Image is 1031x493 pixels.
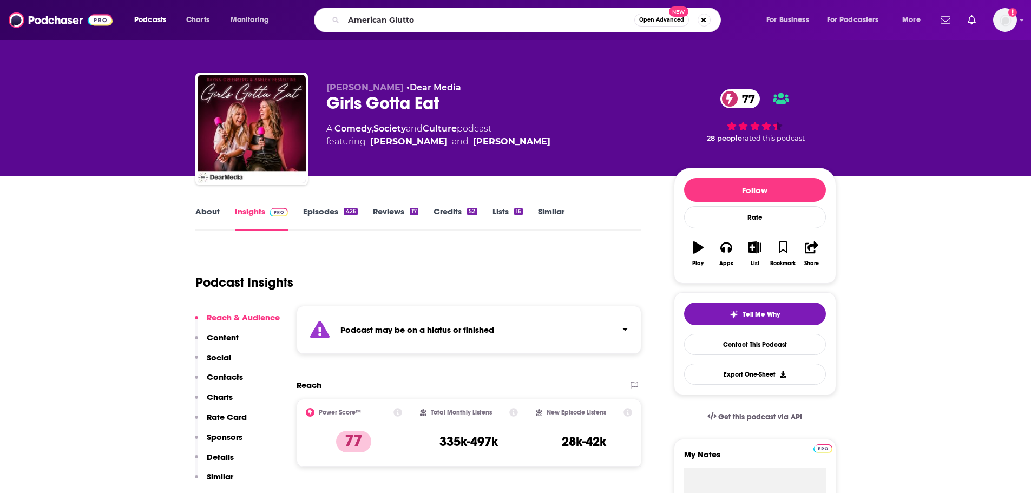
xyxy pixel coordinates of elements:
button: Reach & Audience [195,312,280,332]
p: Reach & Audience [207,312,280,323]
button: Content [195,332,239,352]
span: • [406,82,461,93]
label: My Notes [684,449,826,468]
button: Social [195,352,231,372]
strong: Podcast may be on a hiatus or finished [340,325,494,335]
a: InsightsPodchaser Pro [235,206,288,231]
input: Search podcasts, credits, & more... [344,11,634,29]
img: Girls Gotta Eat [198,75,306,183]
section: Click to expand status details [297,306,642,354]
a: Pro website [813,443,832,453]
span: New [669,6,688,17]
img: Podchaser Pro [270,208,288,216]
a: Lists16 [492,206,523,231]
svg: Add a profile image [1008,8,1017,17]
h2: Total Monthly Listens [431,409,492,416]
button: Bookmark [769,234,797,273]
img: Podchaser - Follow, Share and Rate Podcasts [9,10,113,30]
button: Similar [195,471,233,491]
span: More [902,12,921,28]
img: Podchaser Pro [813,444,832,453]
div: 77 28 peoplerated this podcast [674,82,836,149]
div: A podcast [326,122,550,148]
p: Social [207,352,231,363]
div: 426 [344,208,357,215]
span: Monitoring [231,12,269,28]
button: open menu [127,11,180,29]
button: Contacts [195,372,243,392]
span: Logged in as SimonElement [993,8,1017,32]
span: For Podcasters [827,12,879,28]
button: Rate Card [195,412,247,432]
div: Apps [719,260,733,267]
span: 28 people [707,134,742,142]
button: Details [195,452,234,472]
button: Export One-Sheet [684,364,826,385]
span: Charts [186,12,209,28]
button: Apps [712,234,740,273]
button: Follow [684,178,826,202]
button: Play [684,234,712,273]
a: Dear Media [410,82,461,93]
a: About [195,206,220,231]
div: Share [804,260,819,267]
p: Content [207,332,239,343]
p: 77 [336,431,371,452]
button: Share [797,234,825,273]
a: Episodes426 [303,206,357,231]
div: 52 [467,208,477,215]
div: Search podcasts, credits, & more... [324,8,731,32]
p: Contacts [207,372,243,382]
button: open menu [820,11,895,29]
div: 17 [410,208,418,215]
button: Charts [195,392,233,412]
span: Podcasts [134,12,166,28]
p: Details [207,452,234,462]
h3: 28k-42k [562,433,606,450]
button: Show profile menu [993,8,1017,32]
button: tell me why sparkleTell Me Why [684,303,826,325]
a: Show notifications dropdown [963,11,980,29]
span: 77 [731,89,760,108]
h3: 335k-497k [439,433,498,450]
h2: New Episode Listens [547,409,606,416]
button: open menu [223,11,283,29]
h1: Podcast Insights [195,274,293,291]
span: and [452,135,469,148]
a: Culture [423,123,457,134]
span: Open Advanced [639,17,684,23]
span: [PERSON_NAME] [326,82,404,93]
a: Charts [179,11,216,29]
button: List [740,234,769,273]
button: open menu [895,11,934,29]
img: User Profile [993,8,1017,32]
p: Sponsors [207,432,242,442]
a: Comedy [334,123,372,134]
span: Tell Me Why [743,310,780,319]
div: Play [692,260,704,267]
span: Get this podcast via API [718,412,802,422]
a: Reviews17 [373,206,418,231]
div: List [751,260,759,267]
span: , [372,123,373,134]
span: and [406,123,423,134]
a: Show notifications dropdown [936,11,955,29]
a: Contact This Podcast [684,334,826,355]
div: 16 [514,208,523,215]
div: Rate [684,206,826,228]
a: 77 [720,89,760,108]
button: Open AdvancedNew [634,14,689,27]
h2: Power Score™ [319,409,361,416]
a: [PERSON_NAME] [473,135,550,148]
a: Credits52 [434,206,477,231]
p: Charts [207,392,233,402]
a: Similar [538,206,564,231]
span: featuring [326,135,550,148]
p: Similar [207,471,233,482]
div: Bookmark [770,260,796,267]
a: Society [373,123,406,134]
span: rated this podcast [742,134,805,142]
h2: Reach [297,380,321,390]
